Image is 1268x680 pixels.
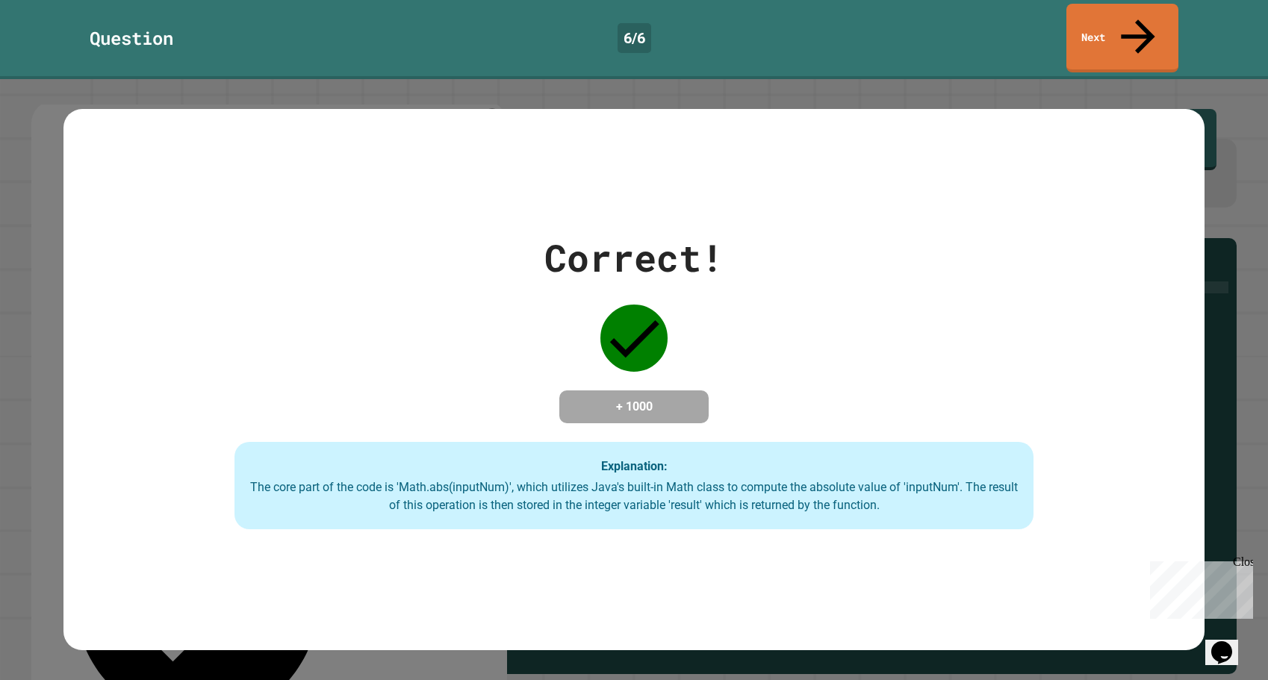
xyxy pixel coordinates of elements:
strong: Explanation: [601,458,668,472]
h4: + 1000 [574,398,694,416]
iframe: chat widget [1205,620,1253,665]
a: Next [1066,4,1178,72]
div: 6 / 6 [618,23,651,53]
iframe: chat widget [1144,555,1253,619]
div: Chat with us now!Close [6,6,103,95]
div: Question [90,25,173,52]
div: The core part of the code is 'Math.abs(inputNum)', which utilizes Java's built-in Math class to c... [249,478,1019,514]
div: Correct! [544,230,724,286]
